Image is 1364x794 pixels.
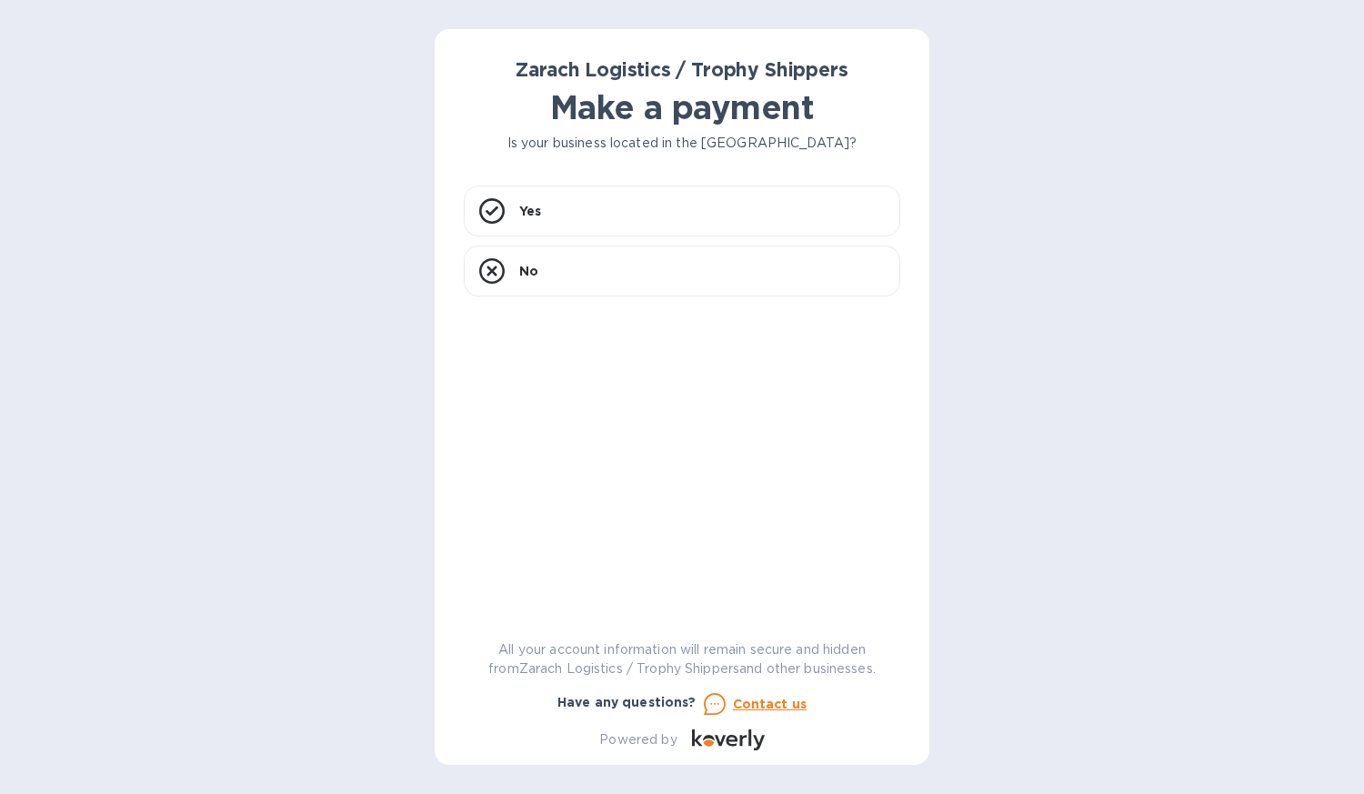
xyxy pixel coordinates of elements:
[464,88,900,126] h1: Make a payment
[519,202,541,220] p: Yes
[733,697,807,711] u: Contact us
[464,640,900,678] p: All your account information will remain secure and hidden from Zarach Logistics / Trophy Shipper...
[519,262,538,280] p: No
[464,134,900,153] p: Is your business located in the [GEOGRAPHIC_DATA]?
[516,58,847,81] b: Zarach Logistics / Trophy Shippers
[599,730,677,749] p: Powered by
[557,695,697,709] b: Have any questions?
